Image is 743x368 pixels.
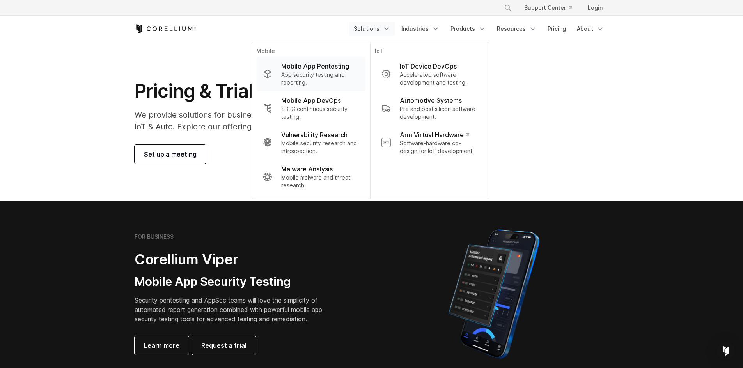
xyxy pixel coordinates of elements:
a: Support Center [518,1,578,15]
p: We provide solutions for businesses, research teams, community individuals, and IoT & Auto. Explo... [135,109,445,132]
p: Security pentesting and AppSec teams will love the simplicity of automated report generation comb... [135,296,334,324]
h2: Corellium Viper [135,251,334,268]
p: Mobile App Pentesting [281,62,349,71]
div: Navigation Menu [349,22,609,36]
a: Corellium Home [135,24,197,33]
a: Arm Virtual Hardware Software-hardware co-design for IoT development. [375,125,484,160]
a: Products [446,22,491,36]
img: Corellium MATRIX automated report on iPhone showing app vulnerability test results across securit... [435,226,553,362]
p: App security testing and reporting. [281,71,359,86]
a: Learn more [135,336,189,355]
a: Pricing [543,22,571,36]
a: Mobile App Pentesting App security testing and reporting. [256,57,365,91]
a: IoT Device DevOps Accelerated software development and testing. [375,57,484,91]
div: Navigation Menu [495,1,609,15]
p: Pre and post silicon software development. [400,105,478,121]
p: Malware Analysis [281,164,333,174]
a: About [572,22,609,36]
p: IoT Device DevOps [400,62,457,71]
a: Vulnerability Research Mobile security research and introspection. [256,125,365,160]
a: Malware Analysis Mobile malware and threat research. [256,160,365,194]
a: Automotive Systems Pre and post silicon software development. [375,91,484,125]
div: Open Intercom Messenger [716,342,735,360]
p: Mobile security research and introspection. [281,139,359,155]
p: Accelerated software development and testing. [400,71,478,86]
a: Mobile App DevOps SDLC continuous security testing. [256,91,365,125]
h6: FOR BUSINESS [135,233,174,240]
a: Solutions [349,22,395,36]
a: Resources [492,22,541,36]
h1: Pricing & Trials [135,79,445,103]
p: Vulnerability Research [281,130,348,139]
span: Request a trial [201,341,246,350]
a: Request a trial [192,336,256,355]
button: Search [501,1,515,15]
p: IoT [375,47,484,57]
p: Mobile malware and threat research. [281,174,359,189]
p: Mobile [256,47,365,57]
span: Set up a meeting [144,150,197,159]
p: SDLC continuous security testing. [281,105,359,121]
p: Mobile App DevOps [281,96,341,105]
h3: Mobile App Security Testing [135,275,334,289]
p: Automotive Systems [400,96,462,105]
a: Industries [397,22,444,36]
span: Learn more [144,341,179,350]
p: Arm Virtual Hardware [400,130,469,139]
a: Set up a meeting [135,145,206,164]
p: Software-hardware co-design for IoT development. [400,139,478,155]
a: Login [582,1,609,15]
